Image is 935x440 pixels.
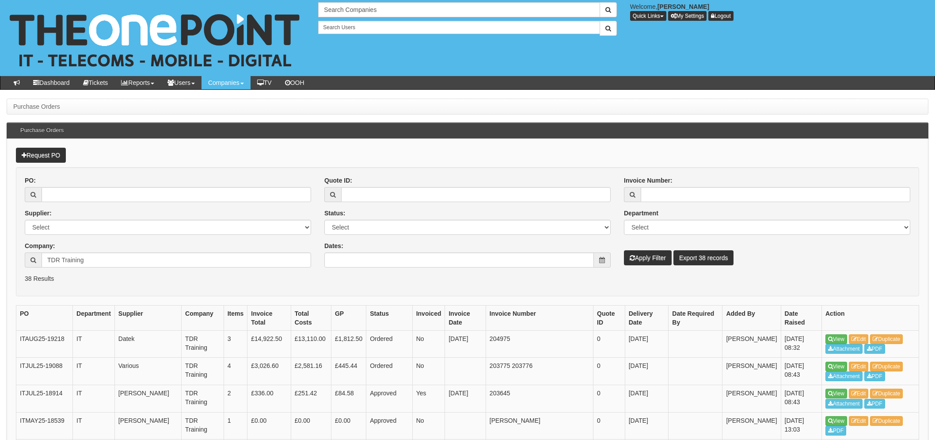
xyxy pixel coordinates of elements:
button: Quick Links [630,11,666,21]
td: [DATE] [445,385,486,412]
a: Duplicate [870,389,903,398]
label: Company: [25,241,55,250]
td: [PERSON_NAME] [486,412,593,440]
label: Quote ID: [324,176,352,185]
a: Companies [201,76,251,89]
td: 0 [593,385,625,412]
td: 204975 [486,330,593,358]
td: IT [73,330,115,358]
th: Supplier [114,305,181,330]
a: OOH [278,76,311,89]
label: Status: [324,209,345,218]
td: Various [114,358,181,385]
th: Date Required By [669,305,722,330]
li: Purchase Orders [13,102,60,111]
td: [PERSON_NAME] [722,412,781,440]
td: No [412,330,445,358]
th: PO [16,305,73,330]
td: [DATE] [625,330,669,358]
a: Edit [849,362,869,371]
a: Tickets [76,76,115,89]
td: Ordered [366,330,412,358]
th: Invoice Date [445,305,486,330]
a: View [825,334,847,344]
a: Attachment [825,399,863,409]
td: ITAUG25-19218 [16,330,73,358]
td: [DATE] [625,358,669,385]
td: £336.00 [247,385,291,412]
p: 38 Results [25,274,910,283]
td: £14,922.50 [247,330,291,358]
td: [PERSON_NAME] [722,330,781,358]
th: Company [182,305,224,330]
td: 0 [593,412,625,440]
label: Dates: [324,241,343,250]
td: 2 [224,385,247,412]
td: 3 [224,330,247,358]
td: [DATE] [625,412,669,440]
td: [DATE] 08:32 [781,330,821,358]
a: Reports [114,76,161,89]
td: [DATE] 08:43 [781,358,821,385]
th: Department [73,305,115,330]
a: TV [251,76,278,89]
label: Supplier: [25,209,52,218]
a: Request PO [16,148,66,163]
td: £84.58 [331,385,366,412]
a: Attachment [825,344,863,354]
label: PO: [25,176,36,185]
th: Delivery Date [625,305,669,330]
td: [DATE] 08:43 [781,385,821,412]
td: [DATE] [445,330,486,358]
td: 1 [224,412,247,440]
td: IT [73,358,115,385]
td: 203645 [486,385,593,412]
td: ITJUL25-19088 [16,358,73,385]
td: TDR Training [182,385,224,412]
a: Logout [708,11,734,21]
td: £0.00 [331,412,366,440]
td: £0.00 [247,412,291,440]
td: Ordered [366,358,412,385]
td: ITJUL25-18914 [16,385,73,412]
td: TDR Training [182,358,224,385]
td: [DATE] [625,385,669,412]
td: [PERSON_NAME] [722,358,781,385]
td: £3,026.60 [247,358,291,385]
td: £2,581.16 [291,358,331,385]
a: Users [161,76,201,89]
td: £445.44 [331,358,366,385]
th: Invoice Total [247,305,291,330]
td: 0 [593,358,625,385]
td: IT [73,385,115,412]
a: Attachment [825,371,863,381]
th: Total Costs [291,305,331,330]
a: PDF [864,371,885,381]
a: Dashboard [27,76,76,89]
th: Items [224,305,247,330]
td: Approved [366,412,412,440]
td: No [412,412,445,440]
th: Added By [722,305,781,330]
a: PDF [864,399,885,409]
input: Search Companies [318,2,600,17]
td: TDR Training [182,330,224,358]
td: Datek [114,330,181,358]
td: Yes [412,385,445,412]
label: Invoice Number: [624,176,673,185]
td: No [412,358,445,385]
a: Duplicate [870,362,903,371]
td: [DATE] 13:03 [781,412,821,440]
td: £13,110.00 [291,330,331,358]
td: [PERSON_NAME] [722,385,781,412]
a: Export 38 records [673,250,734,265]
a: PDF [825,426,846,436]
button: Apply Filter [624,250,672,265]
a: View [825,416,847,426]
a: Edit [849,416,869,426]
th: Date Raised [781,305,821,330]
a: View [825,362,847,371]
th: Status [366,305,412,330]
th: Action [822,305,919,330]
td: 0 [593,330,625,358]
